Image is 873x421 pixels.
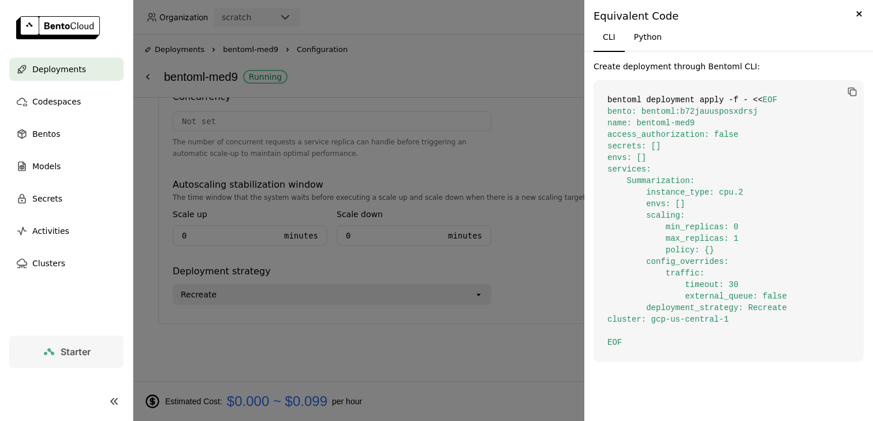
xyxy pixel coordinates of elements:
span: Bentos [32,127,60,141]
span: Starter [61,346,91,357]
span: Secrets [32,192,62,206]
div: Equivalent Code [594,9,864,23]
a: Deployments [9,58,124,81]
a: Codespaces [9,90,124,113]
img: logo [16,16,100,39]
p: Create deployment through Bentoml CLI: [594,61,864,72]
code: bentoml deployment apply -f - << [594,80,864,362]
button: Python [625,23,671,51]
span: Codespaces [32,95,81,109]
svg: Close [853,7,865,21]
span: Deployments [32,62,86,76]
span: Models [32,159,61,173]
button: CLI [594,23,625,51]
a: Starter [9,336,124,368]
button: Close [852,7,866,21]
a: Activities [9,219,124,243]
a: Bentos [9,122,124,146]
span: Clusters [32,256,65,270]
a: Secrets [9,187,124,210]
a: Clusters [9,252,124,275]
a: Models [9,155,124,178]
span: Activities [32,224,69,238]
